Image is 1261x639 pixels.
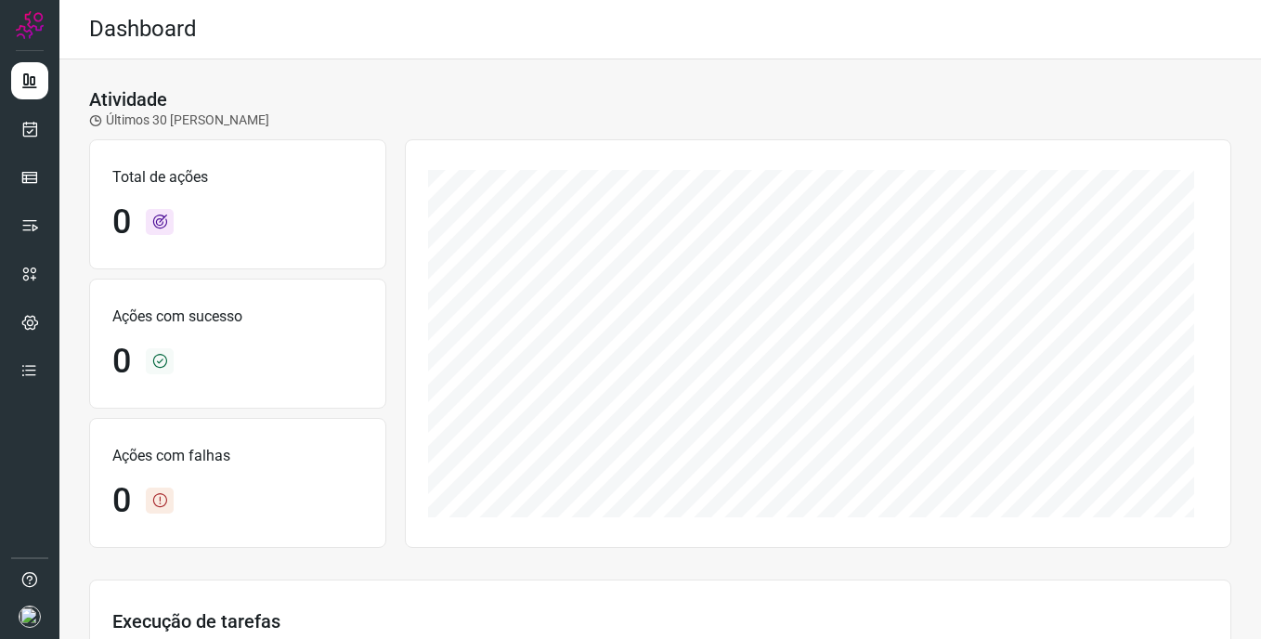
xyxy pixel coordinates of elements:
h1: 0 [112,202,131,242]
h1: 0 [112,342,131,382]
p: Ações com sucesso [112,306,363,328]
p: Últimos 30 [PERSON_NAME] [89,111,269,130]
p: Ações com falhas [112,445,363,467]
p: Total de ações [112,166,363,189]
h2: Dashboard [89,16,197,43]
h3: Atividade [89,88,167,111]
h1: 0 [112,481,131,521]
img: Logo [16,11,44,39]
h3: Execução de tarefas [112,610,1208,632]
